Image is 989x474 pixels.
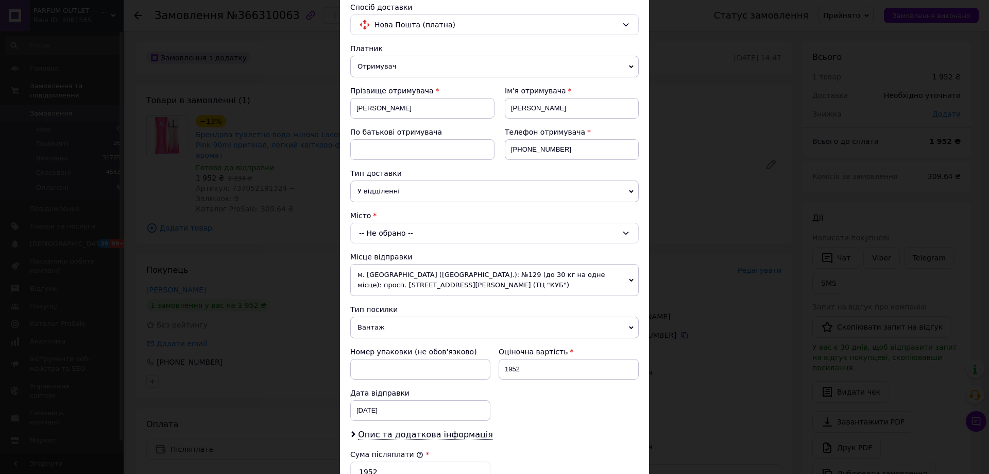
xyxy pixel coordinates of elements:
[350,87,434,95] span: Прізвище отримувача
[350,44,383,53] span: Платник
[374,19,618,30] span: Нова Пошта (платна)
[350,253,413,261] span: Місце відправки
[350,210,639,221] div: Місто
[350,56,639,77] span: Отримувач
[350,388,490,398] div: Дата відправки
[350,317,639,338] span: Вантаж
[350,2,639,12] div: Спосіб доставки
[350,128,442,136] span: По батькові отримувача
[350,305,398,314] span: Тип посилки
[350,264,639,296] span: м. [GEOGRAPHIC_DATA] ([GEOGRAPHIC_DATA].): №129 (до 30 кг на одне місце): просп. [STREET_ADDRESS]...
[505,128,585,136] span: Телефон отримувача
[350,169,402,177] span: Тип доставки
[350,223,639,243] div: -- Не обрано --
[505,87,566,95] span: Ім'я отримувача
[358,430,493,440] span: Опис та додаткова інформація
[499,347,639,357] div: Оціночна вартість
[350,450,423,459] label: Сума післяплати
[350,181,639,202] span: У відділенні
[350,347,490,357] div: Номер упаковки (не обов'язково)
[505,139,639,160] input: +380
